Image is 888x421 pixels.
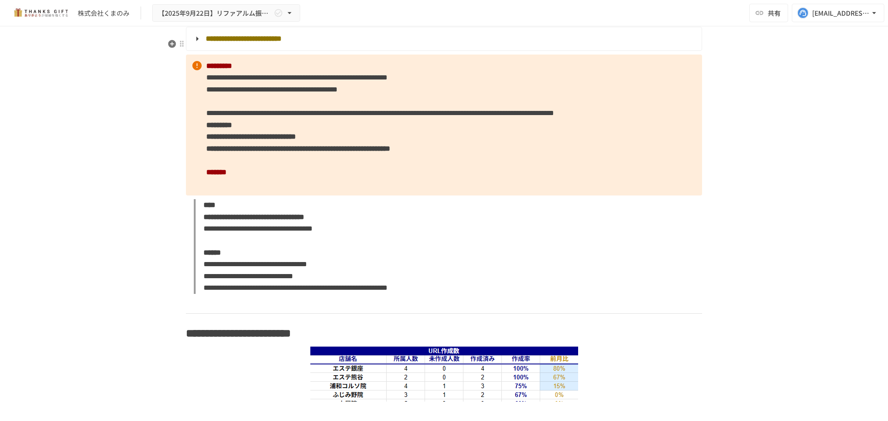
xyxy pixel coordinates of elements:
img: mMP1OxWUAhQbsRWCurg7vIHe5HqDpP7qZo7fRoNLXQh [11,6,70,20]
span: 【2025年9月22日】リファアルム振り返りミーティング [158,7,272,19]
div: [EMAIL_ADDRESS][DOMAIN_NAME] [812,7,869,19]
button: [EMAIL_ADDRESS][DOMAIN_NAME] [792,4,884,22]
span: 共有 [768,8,781,18]
div: 株式会社くまのみ [78,8,129,18]
button: 【2025年9月22日】リファアルム振り返りミーティング [152,4,300,22]
button: 共有 [749,4,788,22]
